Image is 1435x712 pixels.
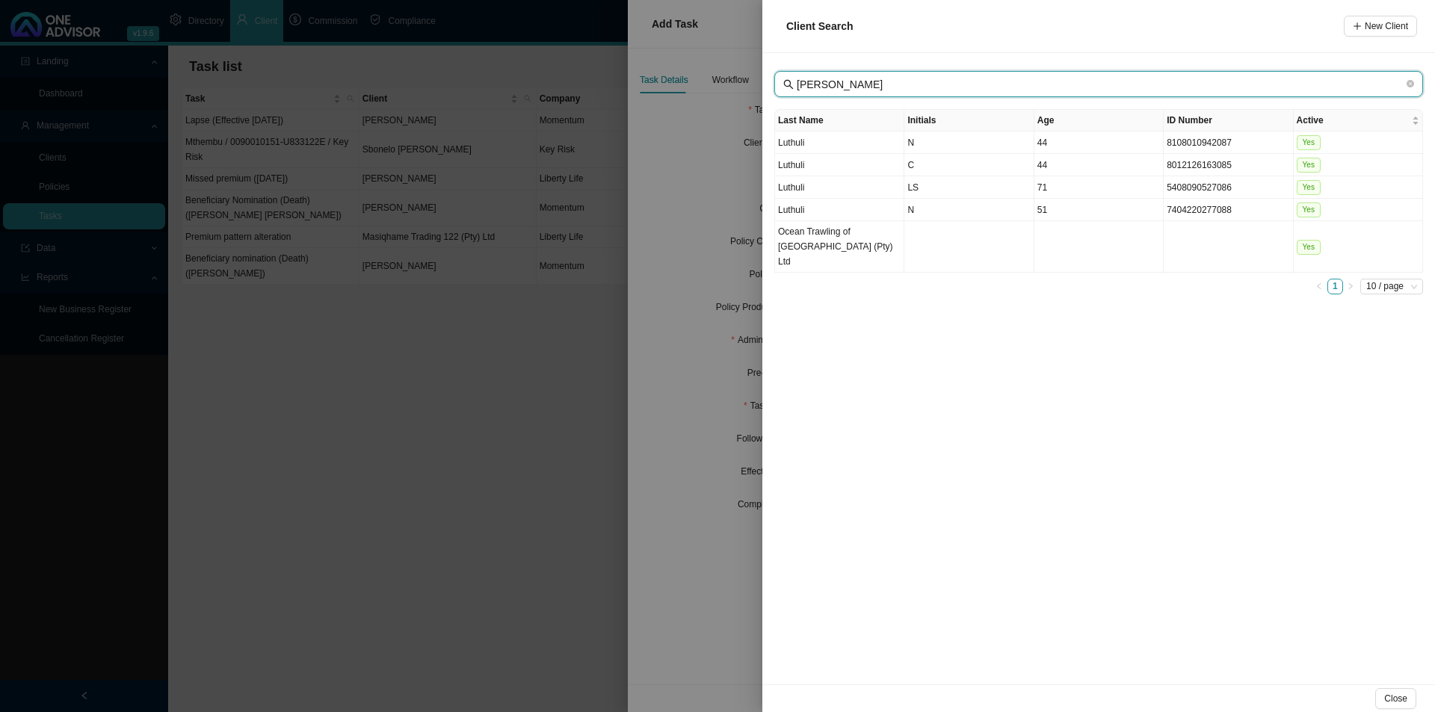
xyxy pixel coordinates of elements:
td: Luthuli [775,154,904,176]
li: 1 [1327,279,1343,294]
td: LS [904,176,1034,199]
span: plus [1353,22,1362,31]
span: Yes [1297,202,1321,217]
span: 51 [1037,205,1047,215]
td: 8012126163085 [1164,154,1293,176]
li: Previous Page [1312,279,1327,294]
td: N [904,199,1034,221]
span: Active [1297,113,1409,128]
th: Active [1294,110,1423,131]
td: Ocean Trawling of [GEOGRAPHIC_DATA] (Pty) Ltd [775,221,904,273]
td: Luthuli [775,131,904,154]
span: Yes [1297,135,1321,150]
span: search [783,79,794,90]
th: Age [1034,110,1164,131]
button: right [1343,279,1359,294]
span: New Client [1365,19,1408,34]
td: Luthuli [775,176,904,199]
span: 71 [1037,182,1047,193]
td: N [904,131,1034,154]
span: Yes [1297,158,1321,173]
a: 1 [1328,279,1342,294]
span: 10 / page [1366,279,1417,294]
td: 5408090527086 [1164,176,1293,199]
td: 8108010942087 [1164,131,1293,154]
td: 7404220277088 [1164,199,1293,221]
span: Close [1384,691,1407,706]
span: Client Search [786,20,853,32]
span: Yes [1297,240,1321,255]
td: C [904,154,1034,176]
span: right [1347,282,1354,290]
button: New Client [1344,16,1417,37]
li: Next Page [1343,279,1359,294]
th: Initials [904,110,1034,131]
th: Last Name [775,110,904,131]
div: Page Size [1360,279,1423,294]
span: 44 [1037,137,1047,148]
span: left [1315,282,1323,290]
th: ID Number [1164,110,1293,131]
span: Yes [1297,180,1321,195]
input: Last Name [797,76,1404,93]
span: close-circle [1407,78,1414,90]
span: close-circle [1407,80,1414,87]
button: left [1312,279,1327,294]
button: Close [1375,688,1416,709]
td: Luthuli [775,199,904,221]
span: 44 [1037,160,1047,170]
